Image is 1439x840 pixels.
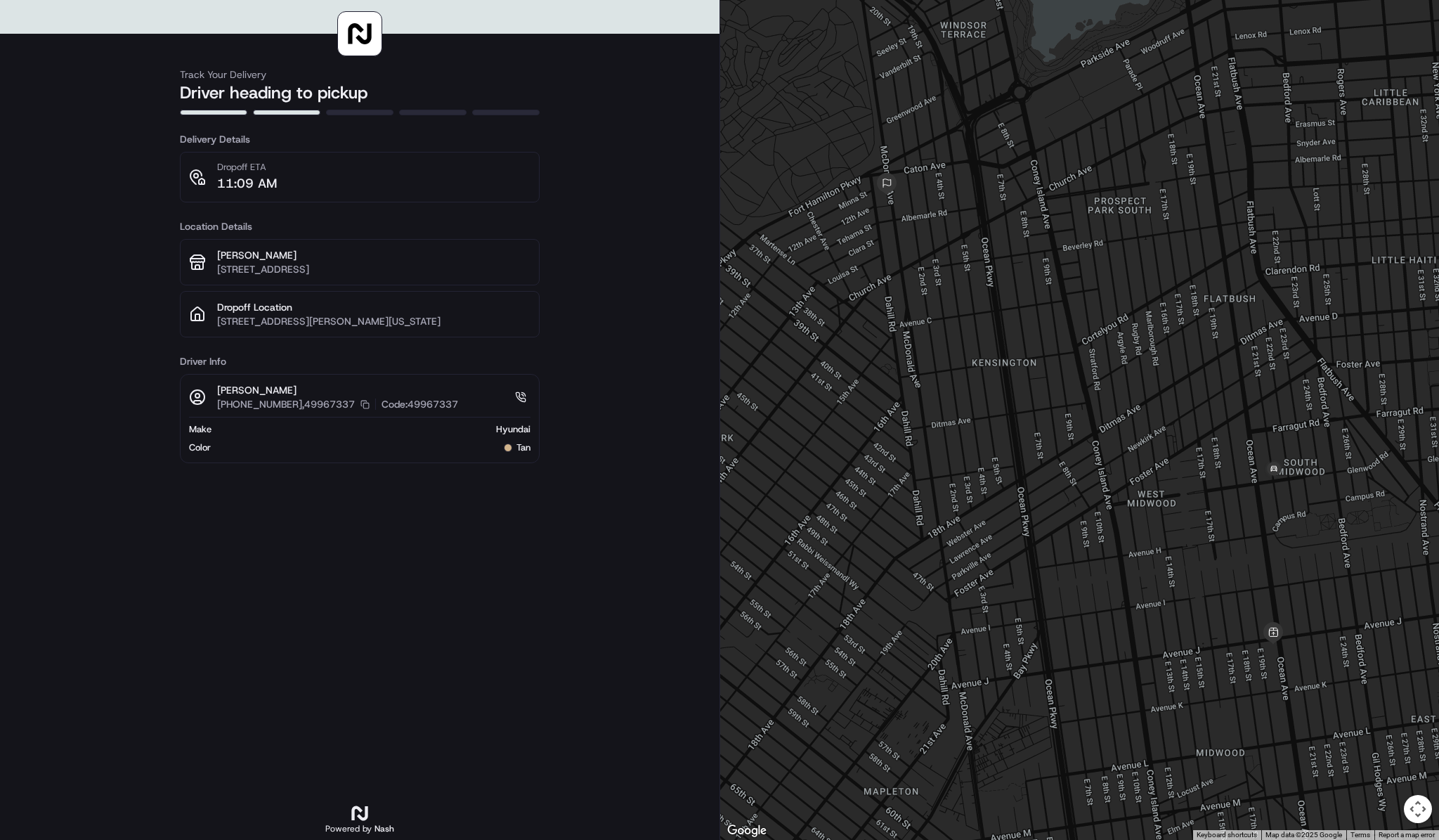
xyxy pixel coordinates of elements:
p: Dropoff ETA [217,161,277,174]
p: [STREET_ADDRESS][PERSON_NAME][US_STATE] [217,314,530,328]
h3: Delivery Details [180,132,540,146]
h3: Location Details [180,219,540,233]
h2: Driver heading to pickup [180,82,540,104]
h2: Powered by [325,823,394,834]
p: [PERSON_NAME] [217,248,530,262]
button: Keyboard shortcuts [1197,830,1257,840]
h3: Driver Info [180,354,540,368]
span: Nash [375,823,394,834]
button: Map camera controls [1404,795,1432,823]
span: Hyundai [496,423,530,436]
p: 11:09 AM [217,174,277,193]
a: Report a map error [1379,831,1435,839]
img: Google [724,822,770,840]
a: Terms (opens in new tab) [1350,831,1370,839]
span: Color [189,441,211,454]
p: Code: 49967337 [382,397,458,411]
span: Make [189,423,211,436]
p: [PHONE_NUMBER],49967337 [217,397,355,411]
span: Map data ©2025 Google [1265,831,1342,839]
p: [PERSON_NAME] [217,383,458,397]
span: tan [516,441,530,454]
a: Open this area in Google Maps (opens a new window) [724,822,770,840]
p: [STREET_ADDRESS] [217,262,530,276]
p: Dropoff Location [217,300,530,314]
h3: Track Your Delivery [180,67,540,82]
